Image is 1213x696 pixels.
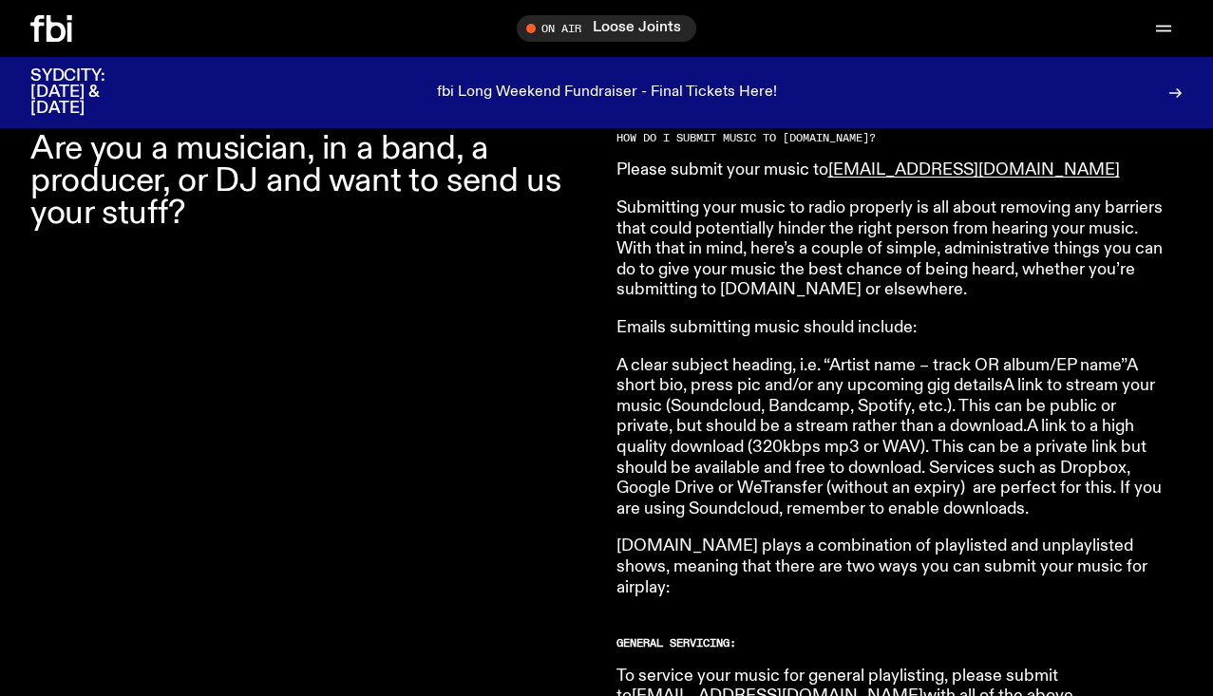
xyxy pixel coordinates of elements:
h2: HOW DO I SUBMIT MUSIC TO [DOMAIN_NAME]? [616,133,1164,143]
p: A clear subject heading, i.e. “Artist name – track OR album/EP name”A short bio, press pic and/or... [616,356,1164,520]
p: Submitting your music to radio properly is all about removing any barriers that could potentially... [616,198,1164,301]
p: Are you a musician, in a band, a producer, or DJ and want to send us your stuff? [30,133,597,231]
h3: SYDCITY: [DATE] & [DATE] [30,68,152,117]
p: Please submit your music to [616,160,1164,181]
button: On AirLoose Joints [517,15,696,42]
p: Emails submitting music should include: [616,318,1164,339]
strong: GENERAL SERVICING: [616,635,736,650]
a: [EMAIL_ADDRESS][DOMAIN_NAME] [828,161,1120,179]
p: fbi Long Weekend Fundraiser - Final Tickets Here! [437,85,777,102]
p: [DOMAIN_NAME] plays a combination of playlisted and unplaylisted shows, meaning that there are tw... [616,536,1164,598]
